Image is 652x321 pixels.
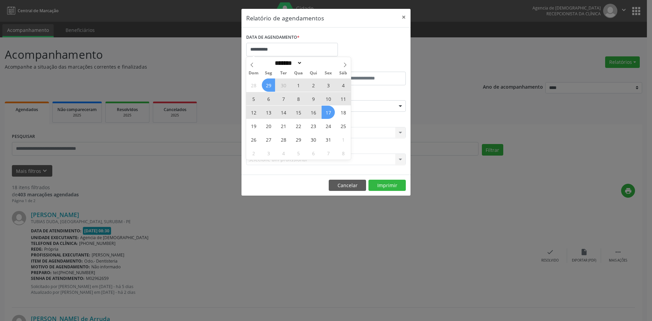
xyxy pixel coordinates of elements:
[337,106,350,119] span: Outubro 18, 2025
[277,106,290,119] span: Outubro 14, 2025
[307,119,320,132] span: Outubro 23, 2025
[262,133,275,146] span: Outubro 27, 2025
[307,146,320,160] span: Novembro 6, 2025
[277,133,290,146] span: Outubro 28, 2025
[262,78,275,92] span: Setembro 29, 2025
[336,71,351,75] span: Sáb
[307,133,320,146] span: Outubro 30, 2025
[397,9,411,25] button: Close
[307,92,320,105] span: Outubro 9, 2025
[307,78,320,92] span: Outubro 2, 2025
[292,106,305,119] span: Outubro 15, 2025
[306,71,321,75] span: Qui
[292,146,305,160] span: Novembro 5, 2025
[276,71,291,75] span: Ter
[247,78,260,92] span: Setembro 28, 2025
[247,92,260,105] span: Outubro 5, 2025
[262,146,275,160] span: Novembro 3, 2025
[322,119,335,132] span: Outubro 24, 2025
[322,78,335,92] span: Outubro 3, 2025
[247,106,260,119] span: Outubro 12, 2025
[322,106,335,119] span: Outubro 17, 2025
[261,71,276,75] span: Seg
[262,119,275,132] span: Outubro 20, 2025
[247,146,260,160] span: Novembro 2, 2025
[292,119,305,132] span: Outubro 22, 2025
[292,92,305,105] span: Outubro 8, 2025
[292,133,305,146] span: Outubro 29, 2025
[337,146,350,160] span: Novembro 8, 2025
[337,78,350,92] span: Outubro 4, 2025
[322,92,335,105] span: Outubro 10, 2025
[277,92,290,105] span: Outubro 7, 2025
[277,146,290,160] span: Novembro 4, 2025
[246,32,300,43] label: DATA DE AGENDAMENTO
[307,106,320,119] span: Outubro 16, 2025
[337,133,350,146] span: Novembro 1, 2025
[292,78,305,92] span: Outubro 1, 2025
[337,119,350,132] span: Outubro 25, 2025
[322,133,335,146] span: Outubro 31, 2025
[246,71,261,75] span: Dom
[321,71,336,75] span: Sex
[337,92,350,105] span: Outubro 11, 2025
[277,78,290,92] span: Setembro 30, 2025
[246,14,324,22] h5: Relatório de agendamentos
[329,180,366,191] button: Cancelar
[247,119,260,132] span: Outubro 19, 2025
[368,180,406,191] button: Imprimir
[262,106,275,119] span: Outubro 13, 2025
[328,61,406,72] label: ATÉ
[262,92,275,105] span: Outubro 6, 2025
[272,59,302,67] select: Month
[277,119,290,132] span: Outubro 21, 2025
[322,146,335,160] span: Novembro 7, 2025
[247,133,260,146] span: Outubro 26, 2025
[302,59,325,67] input: Year
[291,71,306,75] span: Qua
